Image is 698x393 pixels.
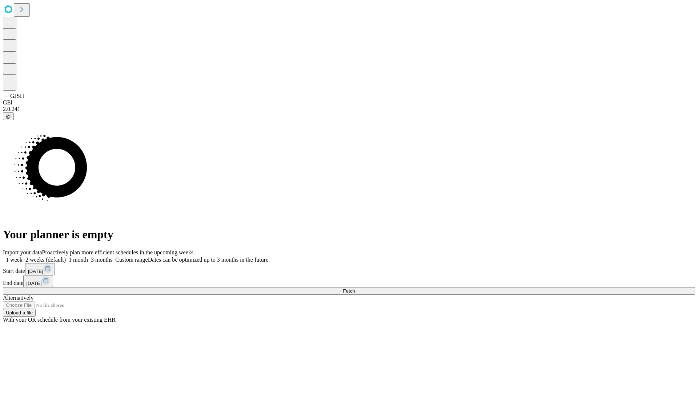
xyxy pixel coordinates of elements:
span: 1 week [6,257,23,263]
span: Dates can be optimized up to 3 months in the future. [148,257,270,263]
button: [DATE] [25,263,55,275]
span: 1 month [69,257,88,263]
h1: Your planner is empty [3,228,695,241]
span: 3 months [91,257,112,263]
button: Upload a file [3,309,36,317]
span: Proactively plan more efficient schedules in the upcoming weeks. [42,249,195,255]
span: Fetch [343,288,355,294]
div: GEI [3,99,695,106]
span: GJSH [10,93,24,99]
span: [DATE] [26,281,41,286]
button: [DATE] [23,275,53,287]
div: 2.0.241 [3,106,695,112]
button: @ [3,112,14,120]
span: Import your data [3,249,42,255]
span: Alternatively [3,295,33,301]
span: 2 weeks (default) [25,257,66,263]
div: End date [3,275,695,287]
span: Custom range [115,257,148,263]
span: @ [6,114,11,119]
div: Start date [3,263,695,275]
button: Fetch [3,287,695,295]
span: With your OR schedule from your existing EHR [3,317,116,323]
span: [DATE] [28,269,43,274]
